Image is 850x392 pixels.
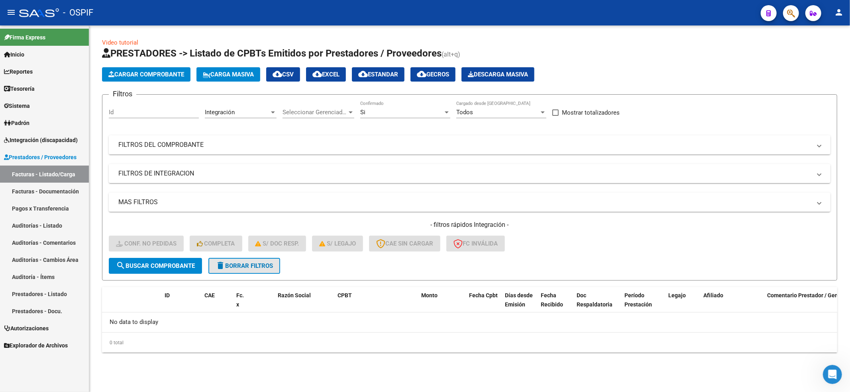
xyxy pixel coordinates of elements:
[278,292,311,298] span: Razón Social
[468,71,528,78] span: Descarga Masiva
[109,135,830,154] mat-expansion-panel-header: FILTROS DEL COMPROBANTE
[668,292,686,298] span: Legajo
[834,8,844,17] mat-icon: person
[421,292,438,298] span: Monto
[442,51,460,58] span: (alt+q)
[283,109,347,116] span: Seleccionar Gerenciador
[216,262,273,269] span: Borrar Filtros
[4,119,29,127] span: Padrón
[502,287,538,322] datatable-header-cell: Días desde Emisión
[312,69,322,79] mat-icon: cloud_download
[273,71,294,78] span: CSV
[541,292,563,308] span: Fecha Recibido
[334,287,418,322] datatable-header-cell: CPBT
[190,236,242,252] button: Completa
[204,292,215,298] span: CAE
[4,84,35,93] span: Tesorería
[118,140,811,149] mat-panel-title: FILTROS DEL COMPROBANTE
[109,236,184,252] button: Conf. no pedidas
[417,71,449,78] span: Gecros
[161,287,201,322] datatable-header-cell: ID
[109,258,202,274] button: Buscar Comprobante
[823,365,842,384] iframe: Intercom live chat
[109,164,830,183] mat-expansion-panel-header: FILTROS DE INTEGRACION
[312,71,340,78] span: EXCEL
[4,33,45,42] span: Firma Express
[376,240,433,247] span: CAE SIN CARGAR
[369,236,440,252] button: CAE SIN CARGAR
[116,261,126,270] mat-icon: search
[255,240,299,247] span: S/ Doc Resp.
[102,312,837,332] div: No data to display
[203,71,254,78] span: Carga Masiva
[233,287,249,322] datatable-header-cell: Fc. x
[4,324,49,333] span: Autorizaciones
[562,108,620,117] span: Mostrar totalizadores
[312,236,363,252] button: S/ legajo
[63,4,93,21] span: - OSPIF
[4,153,77,162] span: Prestadores / Proveedores
[456,109,473,116] span: Todos
[352,67,404,82] button: Estandar
[102,48,442,59] span: PRESTADORES -> Listado de CPBTs Emitidos por Prestadores / Proveedores
[573,287,621,322] datatable-header-cell: Doc Respaldatoria
[360,109,365,116] span: Si
[208,258,280,274] button: Borrar Filtros
[116,240,177,247] span: Conf. no pedidas
[248,236,306,252] button: S/ Doc Resp.
[205,109,235,116] span: Integración
[338,292,352,298] span: CPBT
[446,236,505,252] button: FC Inválida
[201,287,233,322] datatable-header-cell: CAE
[102,67,190,82] button: Cargar Comprobante
[266,67,300,82] button: CSV
[197,240,235,247] span: Completa
[700,287,764,322] datatable-header-cell: Afiliado
[703,292,723,298] span: Afiliado
[102,333,837,353] div: 0 total
[410,67,455,82] button: Gecros
[4,67,33,76] span: Reportes
[538,287,573,322] datatable-header-cell: Fecha Recibido
[577,292,612,308] span: Doc Respaldatoria
[461,67,534,82] button: Descarga Masiva
[417,69,426,79] mat-icon: cloud_download
[469,292,498,298] span: Fecha Cpbt
[275,287,334,322] datatable-header-cell: Razón Social
[4,341,68,350] span: Explorador de Archivos
[319,240,356,247] span: S/ legajo
[4,101,30,110] span: Sistema
[216,261,225,270] mat-icon: delete
[621,287,665,322] datatable-header-cell: Período Prestación
[236,292,244,308] span: Fc. x
[109,220,830,229] h4: - filtros rápidos Integración -
[665,287,688,322] datatable-header-cell: Legajo
[358,71,398,78] span: Estandar
[118,198,811,207] mat-panel-title: MAS FILTROS
[453,240,498,247] span: FC Inválida
[505,292,533,308] span: Días desde Emisión
[306,67,346,82] button: EXCEL
[118,169,811,178] mat-panel-title: FILTROS DE INTEGRACION
[358,69,368,79] mat-icon: cloud_download
[196,67,260,82] button: Carga Masiva
[102,39,138,46] a: Video tutorial
[109,193,830,212] mat-expansion-panel-header: MAS FILTROS
[116,262,195,269] span: Buscar Comprobante
[165,292,170,298] span: ID
[6,8,16,17] mat-icon: menu
[466,287,502,322] datatable-header-cell: Fecha Cpbt
[108,71,184,78] span: Cargar Comprobante
[4,136,78,144] span: Integración (discapacidad)
[461,67,534,82] app-download-masive: Descarga masiva de comprobantes (adjuntos)
[418,287,466,322] datatable-header-cell: Monto
[4,50,24,59] span: Inicio
[273,69,282,79] mat-icon: cloud_download
[624,292,652,308] span: Período Prestación
[109,88,136,99] h3: Filtros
